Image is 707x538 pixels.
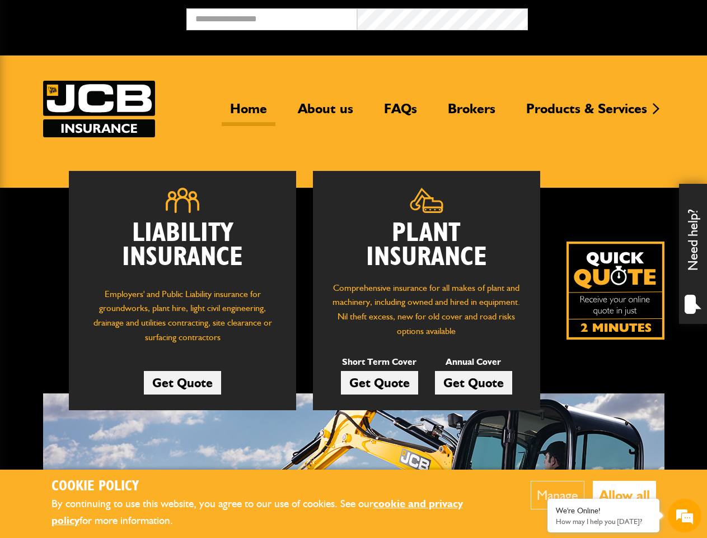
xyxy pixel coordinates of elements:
button: Manage [531,481,584,509]
a: JCB Insurance Services [43,81,155,137]
p: By continuing to use this website, you agree to our use of cookies. See our for more information. [51,495,497,530]
a: cookie and privacy policy [51,497,463,527]
img: JCB Insurance Services logo [43,81,155,137]
p: Comprehensive insurance for all makes of plant and machinery, including owned and hired in equipm... [330,281,523,338]
a: Home [222,100,275,126]
img: Quick Quote [566,242,664,340]
h2: Cookie Policy [51,478,497,495]
a: About us [289,100,362,126]
p: How may I help you today? [556,517,651,526]
a: Products & Services [518,100,656,126]
p: Annual Cover [435,355,512,369]
h2: Plant Insurance [330,221,523,270]
a: Get Quote [435,371,512,395]
div: Need help? [679,184,707,324]
p: Employers' and Public Liability insurance for groundworks, plant hire, light civil engineering, d... [86,287,279,350]
a: Brokers [439,100,504,126]
div: We're Online! [556,506,651,516]
a: Get your insurance quote isn just 2-minutes [566,242,664,340]
a: Get Quote [144,371,221,395]
p: Short Term Cover [341,355,418,369]
button: Broker Login [528,8,699,26]
a: Get Quote [341,371,418,395]
a: FAQs [376,100,425,126]
button: Allow all [593,481,656,509]
h2: Liability Insurance [86,221,279,276]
